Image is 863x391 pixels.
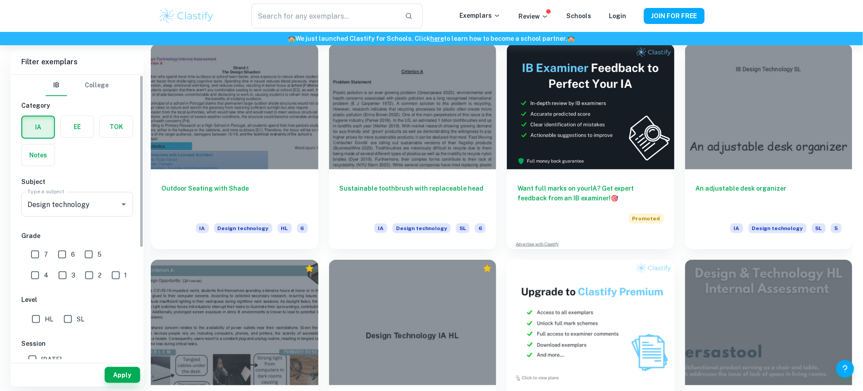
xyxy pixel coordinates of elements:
button: IB [46,75,67,96]
a: Advertise with Clastify [516,241,559,247]
p: Exemplars [459,11,501,20]
span: 6 [475,223,486,233]
button: IA [22,117,54,138]
button: JOIN FOR FREE [644,8,705,24]
button: Notes [22,145,55,166]
button: Help and Feedback [836,360,854,378]
h6: Subject [21,177,133,187]
span: 3 [71,270,75,280]
span: 5 [98,250,102,259]
h6: Level [21,295,133,305]
span: 2 [98,270,102,280]
a: here [431,35,444,42]
span: 5 [831,223,842,233]
span: IA [196,223,209,233]
label: Type a subject [27,188,64,195]
span: IA [730,223,743,233]
span: Design technology [214,223,272,233]
button: Open [118,198,130,211]
h6: Want full marks on your IA ? Get expert feedback from an IB examiner! [518,184,664,203]
span: HL [45,314,53,324]
span: 🎯 [611,195,618,202]
a: An adjustable desk organizerIADesign technologySL5 [685,44,853,249]
span: Promoted [629,214,664,223]
span: SL [77,314,84,324]
span: SL [456,223,470,233]
button: Apply [105,367,140,383]
span: 🏫 [568,35,575,42]
h6: Session [21,339,133,348]
span: SL [812,223,826,233]
img: Thumbnail [507,260,675,385]
div: Filter type choice [46,75,109,96]
a: Login [609,12,626,20]
button: EE [61,116,94,137]
h6: Grade [21,231,133,241]
img: Thumbnail [507,44,675,169]
span: 1 [125,270,127,280]
span: IA [374,223,387,233]
a: Want full marks on yourIA? Get expert feedback from an IB examiner!PromotedAdvertise with Clastify [507,44,675,249]
p: Review [518,12,549,21]
div: Premium [483,264,492,273]
button: College [85,75,109,96]
button: TOK [100,116,133,137]
div: Premium [305,264,314,273]
span: Design technology [749,223,807,233]
input: Search for any exemplars... [251,4,398,28]
h6: We just launched Clastify for Schools. Click to learn how to become a school partner. [2,34,861,43]
span: 6 [71,250,75,259]
span: [DATE] [41,355,62,364]
h6: An adjustable desk organizer [696,184,842,213]
span: HL [278,223,292,233]
h6: Filter exemplars [11,50,144,74]
a: Schools [566,12,591,20]
span: 🏫 [288,35,296,42]
a: Sustainable toothbrush with replaceable headIADesign technologySL6 [329,44,497,249]
h6: Outdoor Seating with Shade [161,184,308,213]
h6: Category [21,101,133,110]
span: 6 [297,223,308,233]
h6: Sustainable toothbrush with replaceable head [340,184,486,213]
a: Outdoor Seating with ShadeIADesign technologyHL6 [151,44,318,249]
span: 4 [44,270,48,280]
span: 7 [44,250,48,259]
img: Clastify logo [158,7,215,25]
span: Design technology [392,223,451,233]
